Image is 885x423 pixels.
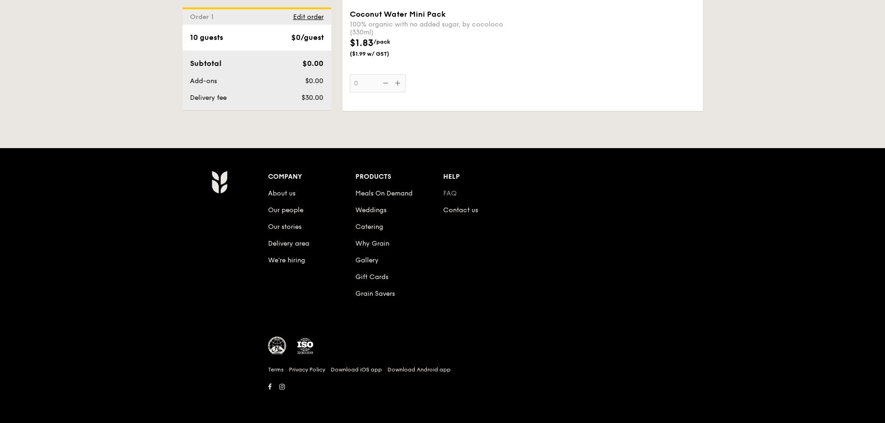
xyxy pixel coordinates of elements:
[350,20,519,36] div: 100% organic with no added sugar, by cocoloco (330ml)
[190,77,217,85] span: Add-ons
[190,32,223,43] div: 10 guests
[443,170,531,183] div: Help
[268,366,283,373] a: Terms
[268,223,302,231] a: Our stories
[268,189,295,197] a: About us
[355,170,443,183] div: Products
[211,170,228,194] img: AYc88T3wAAAABJRU5ErkJggg==
[305,77,323,85] span: $0.00
[355,223,383,231] a: Catering
[296,337,315,355] img: ISO Certified
[387,366,451,373] a: Download Android app
[190,13,217,21] span: Order 1
[190,94,227,102] span: Delivery fee
[350,50,413,58] span: ($1.99 w/ GST)
[374,39,390,45] span: /pack
[443,189,457,197] a: FAQ
[190,59,222,68] span: Subtotal
[175,393,710,401] h6: Revision
[268,170,356,183] div: Company
[268,337,287,355] img: MUIS Halal Certified
[268,240,309,247] a: Delivery area
[355,290,395,298] a: Grain Savers
[302,59,323,68] span: $0.00
[355,256,379,264] a: Gallery
[293,13,324,21] span: Edit order
[291,32,324,43] div: $0/guest
[268,206,303,214] a: Our people
[289,366,325,373] a: Privacy Policy
[355,273,388,281] a: Gift Cards
[355,240,389,247] a: Why Grain
[302,94,323,102] span: $30.00
[355,206,387,214] a: Weddings
[350,38,374,49] span: $1.83
[443,206,478,214] a: Contact us
[268,256,305,264] a: We’re hiring
[350,10,446,19] span: Coconut Water Mini Pack
[355,189,413,197] a: Meals On Demand
[331,366,382,373] a: Download iOS app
